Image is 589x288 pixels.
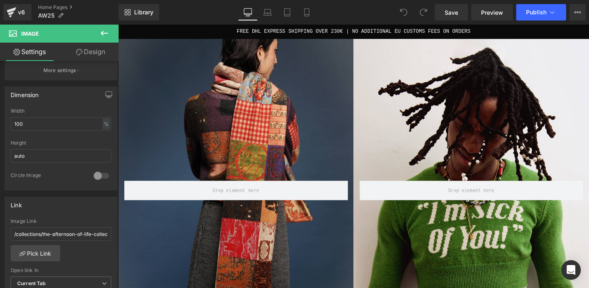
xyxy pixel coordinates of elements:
[11,117,111,131] input: auto
[11,197,22,209] div: Link
[277,4,297,20] a: Tablet
[38,12,54,19] span: AW25
[21,30,39,37] span: Image
[16,7,27,18] div: v6
[11,268,111,273] div: Open link In
[445,8,458,17] span: Save
[11,172,85,181] div: Circle Image
[516,4,566,20] button: Publish
[38,4,119,11] a: Home Pages
[471,4,513,20] a: Preview
[11,87,39,98] div: Dimension
[415,4,432,20] button: Redo
[238,4,258,20] a: Desktop
[11,227,111,241] input: https://your-shop.myshopify.com
[61,43,120,61] a: Design
[569,4,586,20] button: More
[297,4,317,20] a: Mobile
[11,149,111,163] input: auto
[481,8,503,17] span: Preview
[125,4,371,10] span: FREE DHL EXPRESS SHIPPING OVER 230€ | NO ADDITIONAL EU CUSTOMS FEES ON ORDERS
[119,4,159,20] a: New Library
[258,4,277,20] a: Laptop
[396,4,412,20] button: Undo
[11,108,111,114] div: Width
[134,9,153,16] span: Library
[43,67,76,74] p: More settings
[11,245,60,261] a: Pick Link
[3,4,31,20] a: v6
[5,61,117,80] button: More settings
[103,118,110,129] div: %
[17,280,46,286] b: Current Tab
[11,140,111,146] div: Height
[561,260,581,280] div: Open Intercom Messenger
[11,218,111,224] div: Image Link
[526,9,546,16] span: Publish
